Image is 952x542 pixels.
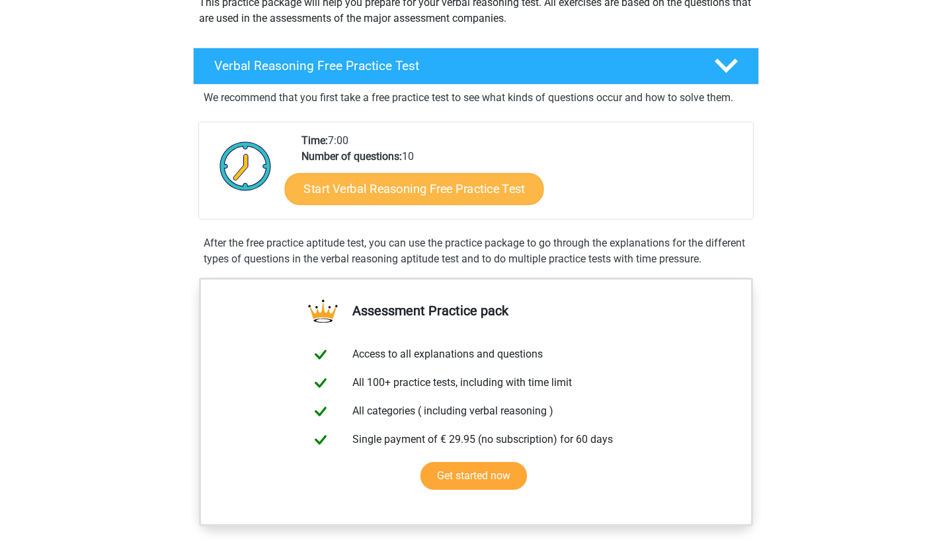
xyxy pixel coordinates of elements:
[188,48,764,85] a: Verbal Reasoning Free Practice Test
[212,133,279,199] img: Clock
[420,462,527,490] a: Get started now
[214,58,693,73] h4: Verbal Reasoning Free Practice Test
[292,133,752,219] div: 7:00 10
[301,134,328,147] b: Time:
[204,90,748,106] p: We recommend that you first take a free practice test to see what kinds of questions occur and ho...
[198,235,754,267] div: After the free practice aptitude test, you can use the practice package to go through the explana...
[301,150,402,163] b: Number of questions:
[285,173,544,205] a: Start Verbal Reasoning Free Practice Test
